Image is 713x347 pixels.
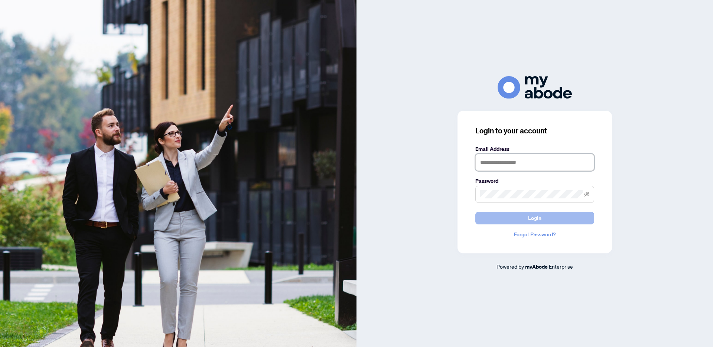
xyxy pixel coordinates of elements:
[549,263,573,270] span: Enterprise
[475,212,594,224] button: Login
[584,192,589,197] span: eye-invisible
[475,177,594,185] label: Password
[497,263,524,270] span: Powered by
[475,230,594,239] a: Forgot Password?
[475,126,594,136] h3: Login to your account
[525,263,548,271] a: myAbode
[528,212,541,224] span: Login
[498,76,572,99] img: ma-logo
[475,145,594,153] label: Email Address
